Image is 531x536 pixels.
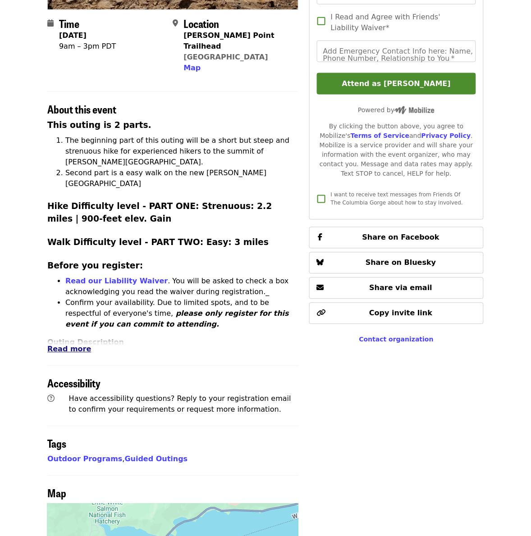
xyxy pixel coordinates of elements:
a: Privacy Policy [421,132,471,140]
span: Map [47,485,66,501]
span: Time [59,15,79,31]
strong: [PERSON_NAME] Point Trailhead [183,31,275,50]
span: Map [183,64,201,72]
a: [GEOGRAPHIC_DATA] [183,53,268,61]
h3: Hike Difficulty level - PART ONE: Strenuous: 2.2 miles | 900-feet elev. Gain [47,200,298,226]
h3: Walk Difficulty level - PART TWO: Easy: 3 miles [47,236,298,249]
button: Map [183,63,201,73]
span: About this event [47,101,116,117]
a: Guided Outings [125,455,188,463]
span: Have accessibility questions? Reply to your registration email to confirm your requirements or re... [69,395,291,414]
span: Share on Facebook [362,233,439,242]
span: Copy invite link [369,309,432,318]
p: Confirm your availability. Due to limited spots, and to be respectful of everyone's time, [65,298,298,330]
p: . You will be asked to check a box acknowledging you read the waiver during registration._ [65,276,298,298]
a: Terms of Service [351,132,410,140]
button: Share on Facebook [309,227,484,249]
a: Contact organization [359,336,434,343]
button: Share on Bluesky [309,252,484,274]
input: Add Emergency Contact Info here: Name, Phone Number, Relationship to You [317,41,476,62]
span: Accessibility [47,375,101,391]
a: Read our Liability Waiver [65,277,168,286]
button: Copy invite link [309,303,484,324]
span: Powered by [358,106,435,114]
i: map-marker-alt icon [173,19,178,27]
i: calendar icon [47,19,54,27]
a: Outdoor Programs [47,455,122,463]
h3: This outing is 2 parts. [47,119,298,132]
span: I Read and Agree with Friends' Liability Waiver* [331,12,469,33]
h3: Before you register: [47,260,298,273]
span: Share via email [370,284,433,292]
img: Powered by Mobilize [394,106,435,114]
span: , [47,455,125,463]
strong: Outing Description [47,338,124,347]
div: By clicking the button above, you agree to Mobilize's and . Mobilize is a service provider and wi... [317,122,476,179]
i: question-circle icon [47,395,55,403]
button: Attend as [PERSON_NAME] [317,73,476,95]
strong: [DATE] [59,31,87,40]
span: I want to receive text messages from Friends Of The Columbia Gorge about how to stay involved. [331,192,463,206]
span: Location [183,15,219,31]
button: Read more [47,344,91,355]
li: Second part is a easy walk on the new [PERSON_NAME][GEOGRAPHIC_DATA] [65,168,298,190]
em: please only register for this event if you can commit to attending. [65,309,289,329]
button: Share via email [309,277,484,299]
li: The beginning part of this outing will be a short but steep and strenuous hike for experienced hi... [65,136,298,168]
span: Read more [47,345,91,354]
div: 9am – 3pm PDT [59,41,116,52]
span: Share on Bluesky [366,259,436,267]
span: Tags [47,436,66,451]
